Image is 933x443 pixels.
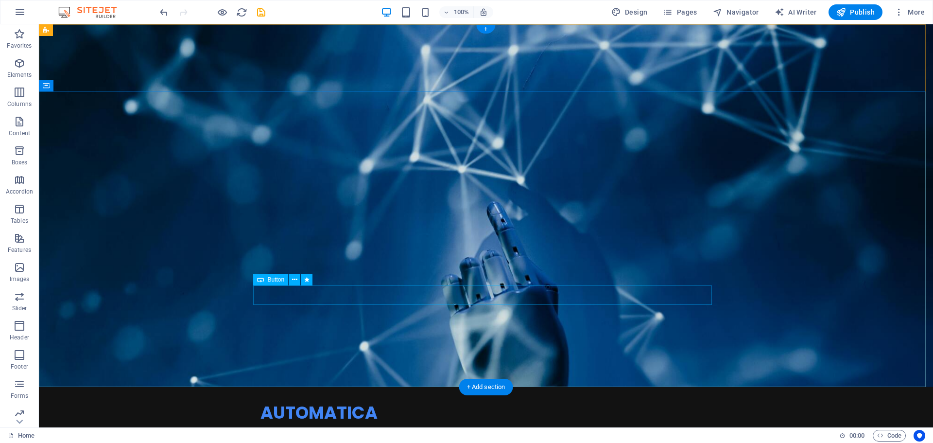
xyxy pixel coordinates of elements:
[709,4,763,20] button: Navigator
[7,42,32,50] p: Favorites
[479,8,488,17] i: On resize automatically adjust zoom level to fit chosen device.
[6,188,33,195] p: Accordion
[7,71,32,79] p: Elements
[607,4,652,20] button: Design
[829,4,882,20] button: Publish
[894,7,925,17] span: More
[659,4,701,20] button: Pages
[8,430,35,442] a: Click to cancel selection. Double-click to open Pages
[836,7,875,17] span: Publish
[216,6,228,18] button: Click here to leave preview mode and continue editing
[236,7,247,18] i: Reload page
[914,430,925,442] button: Usercentrics
[11,392,28,400] p: Forms
[839,430,865,442] h6: Session time
[11,363,28,371] p: Footer
[268,277,285,283] span: Button
[56,6,129,18] img: Editor Logo
[12,304,27,312] p: Slider
[771,4,821,20] button: AI Writer
[158,7,170,18] i: Undo: Change link (Ctrl+Z)
[8,246,31,254] p: Features
[890,4,929,20] button: More
[439,6,474,18] button: 100%
[849,430,864,442] span: 00 00
[9,129,30,137] p: Content
[158,6,170,18] button: undo
[663,7,697,17] span: Pages
[11,217,28,225] p: Tables
[12,159,28,166] p: Boxes
[7,100,32,108] p: Columns
[10,334,29,341] p: Header
[476,25,495,34] div: +
[454,6,469,18] h6: 100%
[607,4,652,20] div: Design (Ctrl+Alt+Y)
[255,6,267,18] button: save
[10,275,30,283] p: Images
[256,7,267,18] i: Save (Ctrl+S)
[775,7,817,17] span: AI Writer
[873,430,906,442] button: Code
[856,432,858,439] span: :
[459,379,513,395] div: + Add section
[236,6,247,18] button: reload
[611,7,648,17] span: Design
[713,7,759,17] span: Navigator
[877,430,901,442] span: Code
